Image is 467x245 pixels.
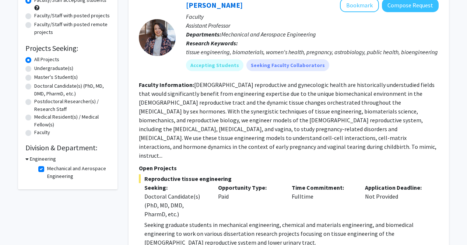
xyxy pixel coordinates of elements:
[34,56,59,63] label: All Projects
[144,183,207,192] p: Seeking:
[359,183,433,218] div: Not Provided
[34,73,78,81] label: Master's Student(s)
[34,82,110,98] label: Doctoral Candidate(s) (PhD, MD, DMD, PharmD, etc.)
[186,59,243,71] mat-chip: Accepting Students
[139,174,439,183] span: Reproductive tissue engineering
[218,183,281,192] p: Opportunity Type:
[34,64,73,72] label: Undergraduate(s)
[34,129,50,136] label: Faculty
[186,0,243,10] a: [PERSON_NAME]
[186,31,221,38] b: Departments:
[139,81,436,159] fg-read-more: [DEMOGRAPHIC_DATA] reproductive and gynecologic health are historically understudied fields that ...
[139,81,194,88] b: Faculty Information:
[365,183,428,192] p: Application Deadline:
[186,12,439,21] p: Faculty
[25,44,110,53] h2: Projects Seeking:
[186,48,439,56] div: tissue engineering, biomaterials, women's health, pregnancy, astrobiology, public health, bioengi...
[30,155,56,163] h3: Engineering
[213,183,286,218] div: Paid
[139,164,439,172] p: Open Projects
[47,165,108,180] label: Mechanical and Aerospace Engineering
[292,183,354,192] p: Time Commitment:
[34,113,110,129] label: Medical Resident(s) / Medical Fellow(s)
[34,98,110,113] label: Postdoctoral Researcher(s) / Research Staff
[221,31,316,38] span: Mechanical and Aerospace Engineering
[186,39,238,47] b: Research Keywords:
[286,183,360,218] div: Fulltime
[34,21,110,36] label: Faculty/Staff with posted remote projects
[144,192,207,218] div: Doctoral Candidate(s) (PhD, MD, DMD, PharmD, etc.)
[186,21,439,30] p: Assistant Professor
[6,212,31,239] iframe: Chat
[25,143,110,152] h2: Division & Department:
[246,59,329,71] mat-chip: Seeking Faculty Collaborators
[34,12,110,20] label: Faculty/Staff with posted projects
